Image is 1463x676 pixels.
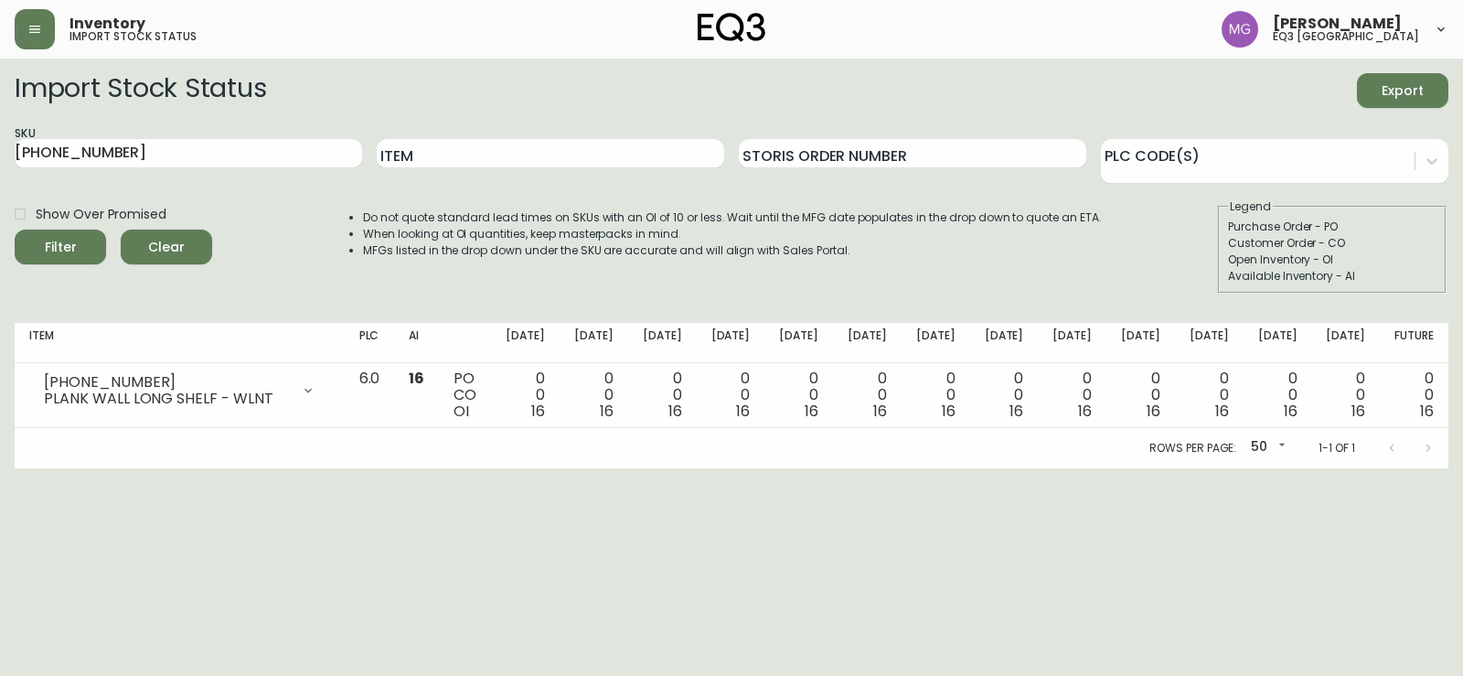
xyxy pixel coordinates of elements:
[69,16,145,31] span: Inventory
[1357,73,1448,108] button: Export
[1228,199,1273,215] legend: Legend
[409,368,424,389] span: 16
[1319,440,1355,456] p: 1-1 of 1
[1284,401,1297,422] span: 16
[363,209,1102,226] li: Do not quote standard lead times on SKUs with an OI of 10 or less. Wait until the MFG date popula...
[1121,370,1160,420] div: 0 0
[531,401,545,422] span: 16
[1222,11,1258,48] img: de8837be2a95cd31bb7c9ae23fe16153
[668,401,682,422] span: 16
[1311,323,1380,363] th: [DATE]
[600,401,614,422] span: 16
[1228,268,1436,284] div: Available Inventory - AI
[1149,440,1236,456] p: Rows per page:
[1038,323,1106,363] th: [DATE]
[1380,323,1448,363] th: Future
[1147,401,1160,422] span: 16
[1228,235,1436,252] div: Customer Order - CO
[643,370,682,420] div: 0 0
[15,73,266,108] h2: Import Stock Status
[1175,323,1244,363] th: [DATE]
[698,13,765,42] img: logo
[985,370,1024,420] div: 0 0
[902,323,970,363] th: [DATE]
[345,323,395,363] th: PLC
[1009,401,1023,422] span: 16
[15,230,106,264] button: Filter
[1244,433,1289,463] div: 50
[1273,16,1402,31] span: [PERSON_NAME]
[805,401,818,422] span: 16
[1078,401,1092,422] span: 16
[363,226,1102,242] li: When looking at OI quantities, keep masterpacks in mind.
[873,401,887,422] span: 16
[394,323,439,363] th: AI
[15,323,345,363] th: Item
[69,31,197,42] h5: import stock status
[916,370,956,420] div: 0 0
[1273,31,1419,42] h5: eq3 [GEOGRAPHIC_DATA]
[833,323,902,363] th: [DATE]
[44,374,290,391] div: [PHONE_NUMBER]
[970,323,1039,363] th: [DATE]
[1052,370,1092,420] div: 0 0
[44,391,290,407] div: PLANK WALL LONG SHELF - WLNT
[1326,370,1365,420] div: 0 0
[574,370,614,420] div: 0 0
[121,230,212,264] button: Clear
[560,323,628,363] th: [DATE]
[1420,401,1434,422] span: 16
[711,370,751,420] div: 0 0
[1372,80,1434,102] span: Export
[29,370,330,411] div: [PHONE_NUMBER]PLANK WALL LONG SHELF - WLNT
[1228,252,1436,268] div: Open Inventory - OI
[628,323,697,363] th: [DATE]
[506,370,545,420] div: 0 0
[1215,401,1229,422] span: 16
[454,370,476,420] div: PO CO
[454,401,469,422] span: OI
[764,323,833,363] th: [DATE]
[491,323,560,363] th: [DATE]
[736,401,750,422] span: 16
[1106,323,1175,363] th: [DATE]
[1244,323,1312,363] th: [DATE]
[36,205,166,224] span: Show Over Promised
[1351,401,1365,422] span: 16
[1258,370,1297,420] div: 0 0
[363,242,1102,259] li: MFGs listed in the drop down under the SKU are accurate and will align with Sales Portal.
[1394,370,1434,420] div: 0 0
[779,370,818,420] div: 0 0
[1190,370,1229,420] div: 0 0
[697,323,765,363] th: [DATE]
[1228,219,1436,235] div: Purchase Order - PO
[345,363,395,428] td: 6.0
[135,236,198,259] span: Clear
[848,370,887,420] div: 0 0
[942,401,956,422] span: 16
